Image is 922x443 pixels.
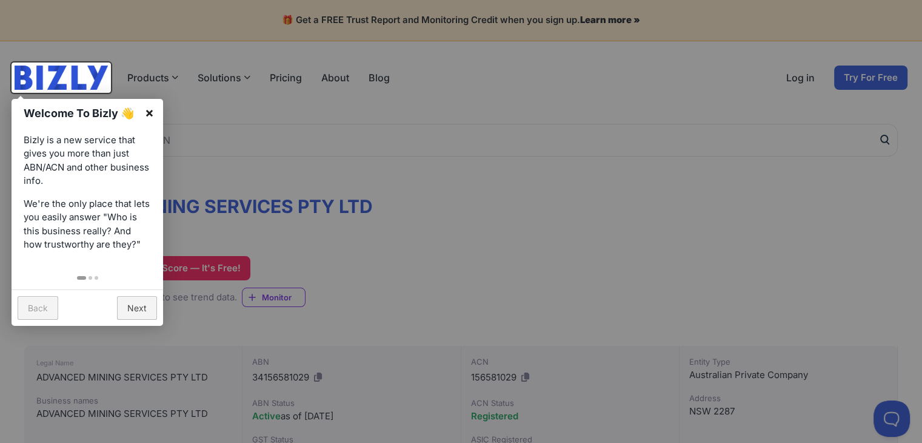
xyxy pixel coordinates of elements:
p: We're the only place that lets you easily answer "Who is this business really? And how trustworth... [24,197,151,252]
p: Bizly is a new service that gives you more than just ABN/ACN and other business info. [24,134,151,188]
a: × [136,99,163,126]
a: Next [117,296,157,320]
h1: Welcome To Bizly 👋 [24,105,138,121]
a: Back [18,296,58,320]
